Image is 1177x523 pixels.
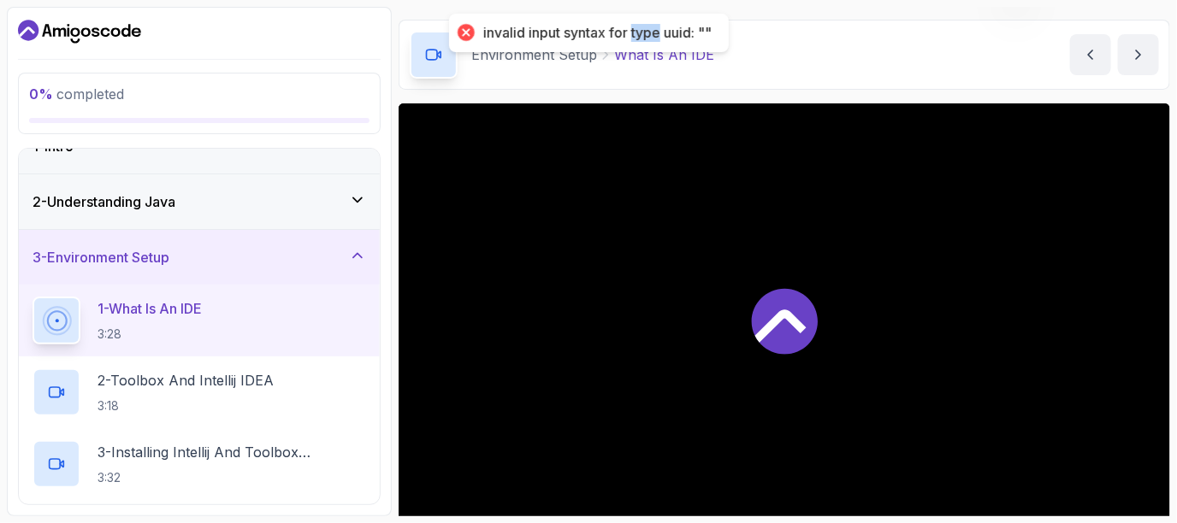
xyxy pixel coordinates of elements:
[29,85,124,103] span: completed
[33,440,366,488] button: 3-Installing Intellij And Toolbox Configuration3:32
[98,370,274,391] p: 2 - Toolbox And Intellij IDEA
[19,174,380,229] button: 2-Understanding Java
[483,24,712,42] div: invalid input syntax for type uuid: ""
[33,368,366,416] button: 2-Toolbox And Intellij IDEA3:18
[33,247,169,267] h3: 3 - Environment Setup
[98,469,366,486] p: 3:32
[98,326,202,343] p: 3:28
[98,397,274,414] p: 3:18
[471,44,597,65] p: Environment Setup
[98,442,366,462] p: 3 - Installing Intellij And Toolbox Configuration
[1118,34,1159,75] button: next content
[33,191,175,212] h3: 2 - Understanding Java
[614,44,714,65] p: What Is An IDE
[33,297,366,344] button: 1-What Is An IDE3:28
[1070,34,1111,75] button: previous content
[29,85,53,103] span: 0 %
[18,18,141,45] a: Dashboard
[19,230,380,285] button: 3-Environment Setup
[98,298,202,319] p: 1 - What Is An IDE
